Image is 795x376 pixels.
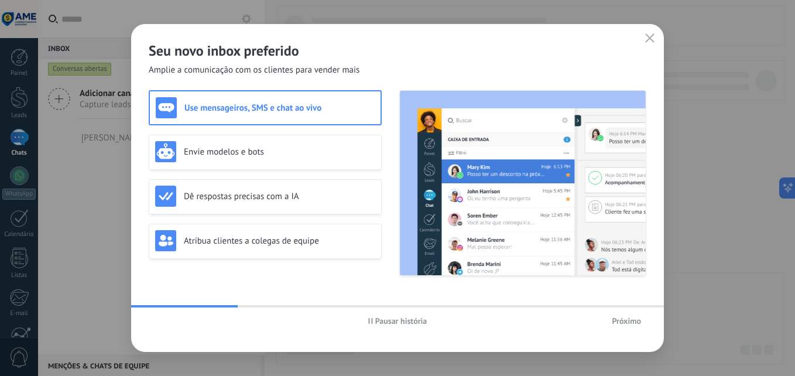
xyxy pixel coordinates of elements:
span: Próximo [612,317,641,325]
h3: Envie modelos e bots [184,146,375,158]
span: Pausar história [375,317,427,325]
h3: Dê respostas precisas com a IA [184,191,375,202]
button: Pausar história [363,312,433,330]
button: Próximo [606,312,646,330]
span: Amplie a comunicação com os clientes para vender mais [149,64,359,76]
h3: Use mensageiros, SMS e chat ao vivo [184,102,375,114]
h3: Atribua clientes a colegas de equipe [184,235,375,247]
h2: Seu novo inbox preferido [149,42,646,60]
